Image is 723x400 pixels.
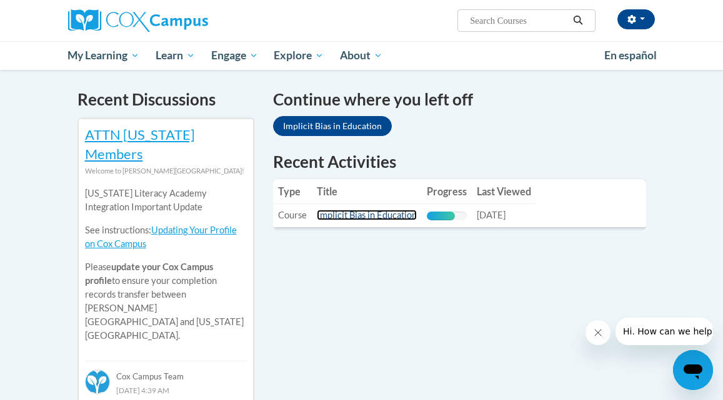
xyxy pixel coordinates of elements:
div: Cox Campus Team [85,361,247,383]
p: See instructions: [85,223,247,251]
img: Cox Campus [68,9,208,32]
a: Implicit Bias in Education [317,210,417,220]
th: Progress [422,179,472,204]
span: About [340,48,382,63]
span: Explore [274,48,324,63]
a: About [332,41,391,70]
th: Last Viewed [472,179,536,204]
button: Search [569,13,587,28]
span: My Learning [67,48,139,63]
span: [DATE] [477,210,506,220]
a: My Learning [60,41,148,70]
div: Welcome to [PERSON_NAME][GEOGRAPHIC_DATA]! [85,164,247,178]
span: Learn [156,48,195,63]
th: Title [312,179,422,204]
input: Search Courses [469,13,569,28]
a: En español [596,42,665,69]
div: Progress, % [427,212,455,220]
p: [US_STATE] Literacy Academy Integration Important Update [85,187,247,214]
a: Explore [266,41,332,70]
span: Course [278,210,307,220]
div: Main menu [59,41,665,70]
a: Cox Campus [68,9,251,32]
iframe: Button to launch messaging window [673,350,713,390]
a: Updating Your Profile on Cox Campus [85,225,237,249]
span: Engage [211,48,258,63]
iframe: Message from company [616,318,713,345]
div: [DATE] 4:39 AM [85,383,247,397]
div: Please to ensure your completion records transfer between [PERSON_NAME][GEOGRAPHIC_DATA] and [US_... [85,178,247,352]
h1: Recent Activities [273,150,646,173]
iframe: Close message [586,320,611,345]
button: Account Settings [617,9,655,29]
a: Implicit Bias in Education [273,116,392,136]
img: Cox Campus Team [85,369,110,394]
h4: Continue where you left off [273,87,646,112]
span: En español [604,49,657,62]
a: Engage [203,41,266,70]
span: Hi. How can we help? [7,9,101,19]
a: Learn [147,41,203,70]
a: ATTN [US_STATE] Members [85,126,195,162]
th: Type [273,179,312,204]
h4: Recent Discussions [77,87,254,112]
b: update your Cox Campus profile [85,261,213,286]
